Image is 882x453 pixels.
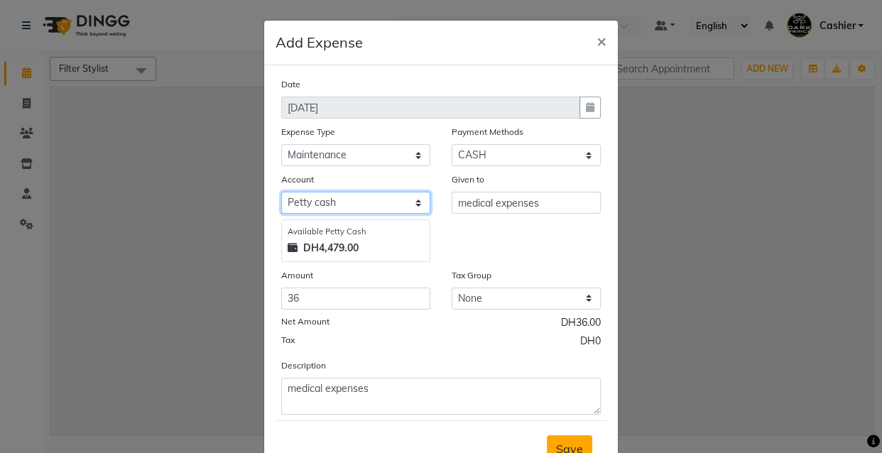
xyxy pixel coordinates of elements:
span: DH36.00 [561,315,601,334]
input: Amount [281,288,430,310]
strong: DH4,479.00 [303,241,359,256]
label: Payment Methods [452,126,523,138]
label: Net Amount [281,315,330,328]
span: × [597,30,606,51]
label: Account [281,173,314,186]
label: Given to [452,173,484,186]
label: Tax Group [452,269,491,282]
label: Description [281,359,326,372]
h5: Add Expense [276,32,363,53]
button: Close [585,21,618,60]
span: DH0 [580,334,601,352]
input: Given to [452,192,601,214]
label: Amount [281,269,313,282]
label: Tax [281,334,295,346]
div: Available Petty Cash [288,226,424,238]
label: Date [281,78,300,91]
label: Expense Type [281,126,335,138]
